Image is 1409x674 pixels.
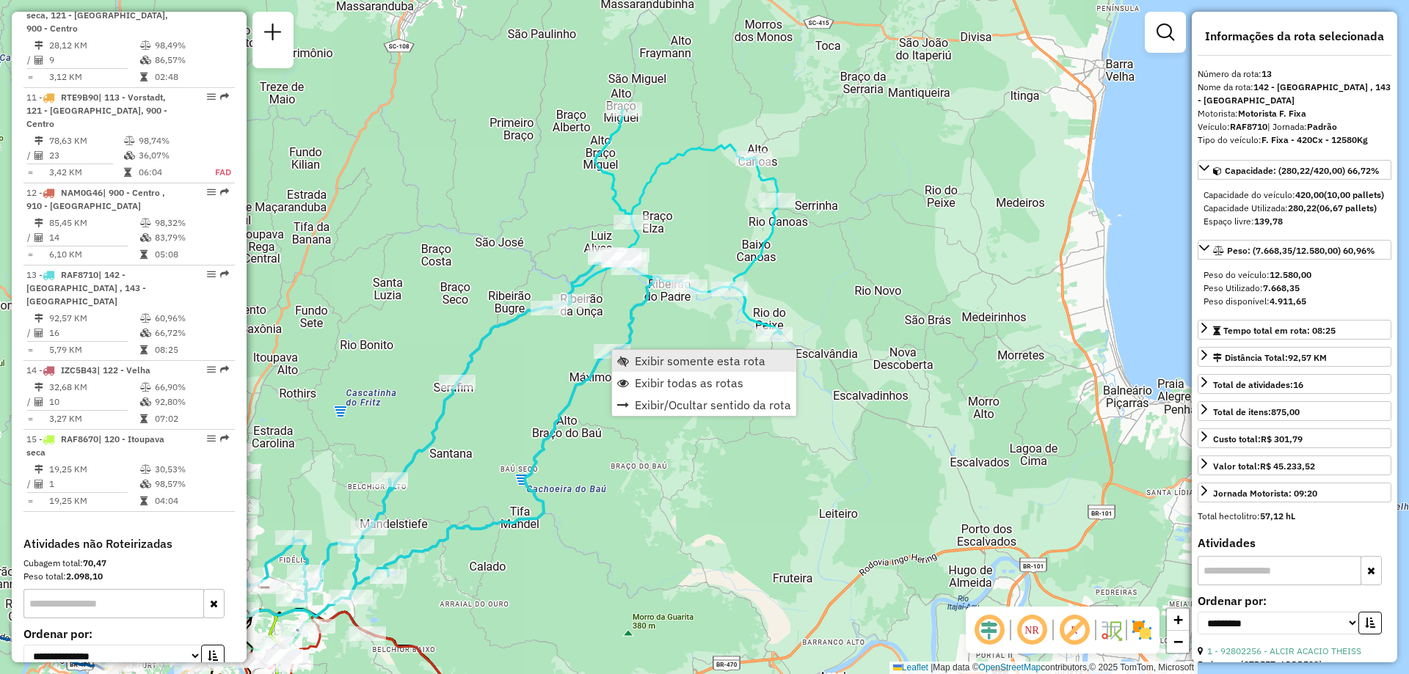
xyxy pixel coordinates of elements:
[61,92,98,103] span: RTE9B90
[207,365,216,374] em: Opções
[140,480,151,488] i: % de utilização da cubagem
[140,219,151,227] i: % de utilização do peso
[1317,202,1377,213] strong: (06,67 pallets)
[1198,347,1391,367] a: Distância Total:92,57 KM
[26,411,34,426] td: =
[1271,406,1300,417] strong: 875,00
[48,230,139,245] td: 14
[34,383,43,392] i: Distância Total
[48,247,139,262] td: 6,10 KM
[972,612,1007,648] span: Ocultar deslocamento
[48,462,139,477] td: 19,25 KM
[26,92,167,129] span: | 113 - Vorstadt, 121 - [GEOGRAPHIC_DATA], 900 - Centro
[154,216,228,230] td: 98,32%
[220,365,229,374] em: Rota exportada
[1204,215,1386,228] div: Espaço livre:
[1288,202,1317,213] strong: 280,22
[1057,612,1092,648] span: Exibir rótulo
[140,465,151,474] i: % de utilização do peso
[140,329,151,337] i: % de utilização da cubagem
[1263,282,1300,293] strong: 7.668,35
[26,92,167,129] span: 11 -
[265,649,302,664] div: Atividade não roteirizada - SUPERMERCADO ALVES F
[140,414,148,423] i: Tempo total em rota
[1223,325,1336,336] span: Tempo total em rota: 08:25
[1198,120,1391,133] div: Veículo:
[612,350,796,372] li: Exibir somente esta rota
[1225,165,1380,176] span: Capacidade: (280,22/420,00) 66,72%
[1151,18,1180,47] a: Exibir filtros
[1213,433,1303,446] div: Custo total:
[26,326,34,340] td: /
[1198,658,1391,671] div: Endereço: [STREET_ADDRESS]
[140,250,148,259] i: Tempo total em rota
[61,433,98,444] span: RAF8670
[124,151,135,160] i: % de utilização da cubagem
[1288,352,1327,363] span: 92,57 KM
[154,230,228,245] td: 83,79%
[1198,29,1391,43] h4: Informações da rota selecionada
[66,571,103,582] strong: 2.098,10
[979,662,1041,673] a: OpenStreetMap
[1198,81,1391,107] div: Nome da rota:
[48,311,139,326] td: 92,57 KM
[140,398,151,406] i: % de utilização da cubagem
[140,56,151,65] i: % de utilização da cubagem
[1198,428,1391,448] a: Custo total:R$ 301,79
[1198,536,1391,550] h4: Atividades
[154,70,228,84] td: 02:48
[1260,461,1315,472] strong: R$ 45.233,52
[1358,612,1382,634] button: Ordem crescente
[1213,379,1303,390] span: Total de atividades:
[140,314,151,323] i: % de utilização do peso
[140,383,151,392] i: % de utilização do peso
[220,188,229,197] em: Rota exportada
[26,269,146,307] span: 13 -
[26,247,34,262] td: =
[26,230,34,245] td: /
[48,395,139,409] td: 10
[1173,632,1183,651] span: −
[1198,592,1391,609] label: Ordenar por:
[1254,216,1283,227] strong: 139,78
[26,477,34,491] td: /
[140,497,148,505] i: Tempo total em rota
[1307,121,1337,132] strong: Padrão
[1014,612,1049,648] span: Ocultar NR
[34,329,43,337] i: Total de Atividades
[48,53,139,67] td: 9
[140,233,151,242] i: % de utilização da cubagem
[1213,487,1317,500] div: Jornada Motorista: 09:20
[48,133,123,148] td: 78,63 KM
[34,480,43,488] i: Total de Atividades
[48,38,139,53] td: 28,12 KM
[26,148,34,163] td: /
[48,343,139,357] td: 5,79 KM
[26,187,165,211] span: | 900 - Centro , 910 - [GEOGRAPHIC_DATA]
[48,165,123,180] td: 3,42 KM
[1267,121,1337,132] span: | Jornada:
[1198,240,1391,260] a: Peso: (7.668,35/12.580,00) 60,96%
[1213,351,1327,365] div: Distância Total:
[154,494,228,508] td: 04:04
[26,395,34,409] td: /
[1173,610,1183,629] span: +
[207,434,216,443] em: Opções
[124,168,131,177] i: Tempo total em rota
[1198,81,1391,106] strong: 142 - [GEOGRAPHIC_DATA] , 143 - [GEOGRAPHIC_DATA]
[1213,460,1315,473] div: Valor total:
[1167,631,1189,653] a: Zoom out
[48,380,139,395] td: 32,68 KM
[1198,263,1391,314] div: Peso: (7.668,35/12.580,00) 60,96%
[48,148,123,163] td: 23
[1077,639,1114,653] div: Atividade não roteirizada - REDE HIPPERR COPR LT
[26,433,164,458] span: 15 -
[207,92,216,101] em: Opções
[258,18,288,51] a: Nova sessão e pesquisa
[1198,374,1391,394] a: Total de atividades:16
[154,411,228,426] td: 07:02
[1204,269,1311,280] span: Peso do veículo:
[1167,609,1189,631] a: Zoom in
[140,41,151,50] i: % de utilização do peso
[1238,108,1306,119] strong: Motorista F. Fixa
